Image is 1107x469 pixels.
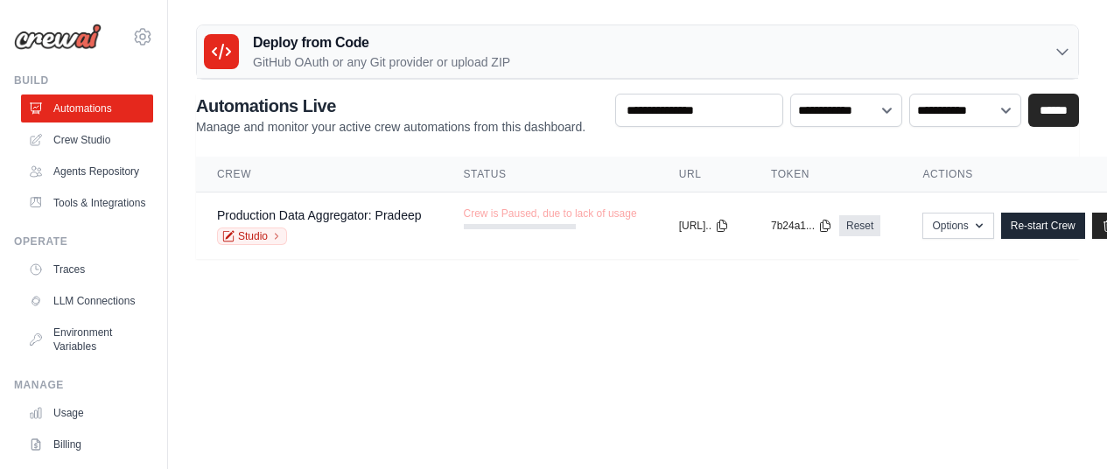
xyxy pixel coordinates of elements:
[21,157,153,185] a: Agents Repository
[196,94,585,118] h2: Automations Live
[21,94,153,122] a: Automations
[21,189,153,217] a: Tools & Integrations
[196,118,585,136] p: Manage and monitor your active crew automations from this dashboard.
[14,234,153,248] div: Operate
[21,287,153,315] a: LLM Connections
[196,157,443,192] th: Crew
[464,206,637,220] span: Crew is Paused, due to lack of usage
[1001,213,1085,239] a: Re-start Crew
[839,215,880,236] a: Reset
[14,378,153,392] div: Manage
[750,157,901,192] th: Token
[443,157,658,192] th: Status
[922,213,993,239] button: Options
[217,208,422,222] a: Production Data Aggregator: Pradeep
[21,399,153,427] a: Usage
[14,73,153,87] div: Build
[253,53,510,71] p: GitHub OAuth or any Git provider or upload ZIP
[21,255,153,283] a: Traces
[21,318,153,360] a: Environment Variables
[771,219,832,233] button: 7b24a1...
[253,32,510,53] h3: Deploy from Code
[21,430,153,458] a: Billing
[21,126,153,154] a: Crew Studio
[658,157,750,192] th: URL
[14,24,102,50] img: Logo
[217,227,287,245] a: Studio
